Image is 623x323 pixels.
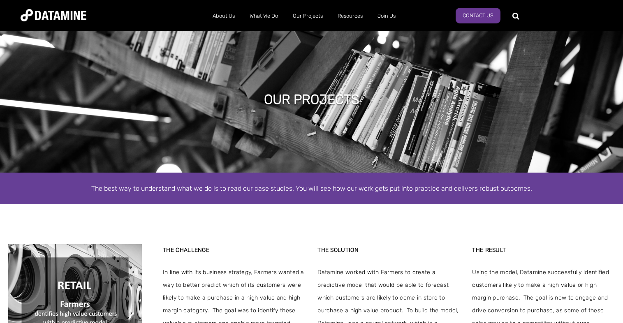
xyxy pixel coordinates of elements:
[242,5,285,27] a: What We Do
[163,247,209,254] strong: THE CHALLENGE
[21,9,86,21] img: Datamine
[77,183,546,194] div: The best way to understand what we do is to read our case studies. You will see how our work gets...
[330,5,370,27] a: Resources
[264,90,359,108] h1: Our projects
[472,247,506,254] strong: THE RESULT
[456,8,500,23] a: Contact Us
[370,5,403,27] a: Join Us
[205,5,242,27] a: About Us
[285,5,330,27] a: Our Projects
[317,247,359,254] strong: THE SOLUTION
